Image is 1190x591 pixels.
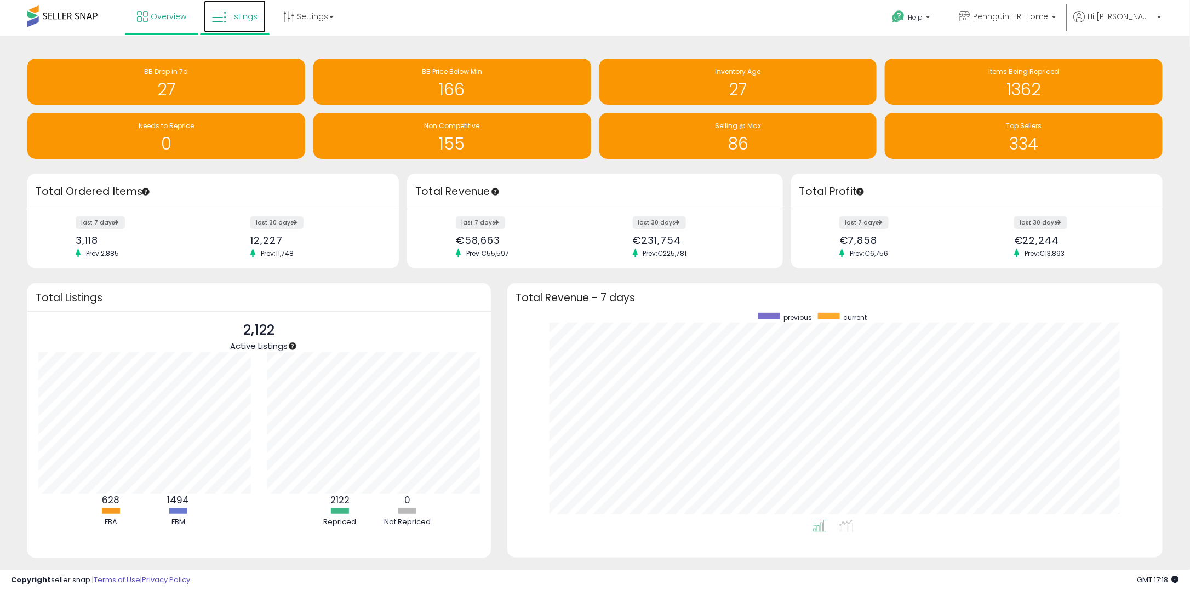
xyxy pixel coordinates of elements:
div: €7,858 [839,234,969,246]
span: Non Competitive [425,121,480,130]
span: Hi [PERSON_NAME] [1088,11,1154,22]
h1: 334 [890,135,1157,153]
a: Non Competitive 155 [313,113,591,159]
span: Pennguin-FR-Home [973,11,1049,22]
label: last 7 days [839,216,889,229]
b: 2122 [330,494,350,507]
div: Tooltip anchor [141,187,151,197]
label: last 30 days [250,216,304,229]
h1: 155 [319,135,586,153]
div: 3,118 [76,234,205,246]
div: Tooltip anchor [288,341,297,351]
a: Items Being Repriced 1362 [885,59,1163,105]
a: Selling @ Max 86 [599,113,877,159]
span: Top Sellers [1006,121,1042,130]
h1: 86 [605,135,872,153]
h1: 27 [605,81,872,99]
h1: 27 [33,81,300,99]
b: 628 [102,494,119,507]
span: Active Listings [230,340,288,352]
a: BB Price Below Min 166 [313,59,591,105]
span: previous [784,313,813,322]
span: Selling @ Max [715,121,761,130]
a: Inventory Age 27 [599,59,877,105]
span: Needs to Reprice [139,121,194,130]
span: Prev: €13,893 [1019,249,1070,258]
h3: Total Profit [799,184,1154,199]
span: Overview [151,11,186,22]
a: Needs to Reprice 0 [27,113,305,159]
span: Prev: €6,756 [844,249,894,258]
div: FBA [78,517,144,527]
h3: Total Ordered Items [36,184,391,199]
span: 2025-08-10 17:18 GMT [1137,575,1179,585]
div: Tooltip anchor [855,187,865,197]
label: last 7 days [456,216,505,229]
div: seller snap | | [11,575,190,586]
div: Tooltip anchor [490,187,500,197]
h1: 1362 [890,81,1157,99]
h1: 0 [33,135,300,153]
p: 2,122 [230,320,288,341]
h3: Total Listings [36,294,483,302]
div: €231,754 [633,234,764,246]
strong: Copyright [11,575,51,585]
a: Privacy Policy [142,575,190,585]
b: 0 [404,494,410,507]
div: €22,244 [1014,234,1143,246]
span: Prev: €225,781 [638,249,693,258]
div: €58,663 [456,234,587,246]
div: Repriced [307,517,373,527]
a: Top Sellers 334 [885,113,1163,159]
h3: Total Revenue - 7 days [516,294,1154,302]
span: Prev: 2,885 [81,249,124,258]
span: Listings [229,11,258,22]
span: Prev: 11,748 [255,249,299,258]
h1: 166 [319,81,586,99]
b: 1494 [167,494,189,507]
label: last 30 days [1014,216,1067,229]
span: BB Price Below Min [422,67,482,76]
span: Help [908,13,923,22]
span: BB Drop in 7d [144,67,188,76]
label: last 30 days [633,216,686,229]
span: Inventory Age [715,67,760,76]
h3: Total Revenue [415,184,775,199]
span: Items Being Repriced [988,67,1059,76]
div: Not Repriced [374,517,440,527]
span: Prev: €55,597 [461,249,514,258]
div: FBM [145,517,211,527]
a: Help [883,2,941,36]
a: Hi [PERSON_NAME] [1074,11,1162,36]
div: 12,227 [250,234,380,246]
label: last 7 days [76,216,125,229]
a: Terms of Use [94,575,140,585]
a: BB Drop in 7d 27 [27,59,305,105]
i: Get Help [891,10,905,24]
span: current [844,313,867,322]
